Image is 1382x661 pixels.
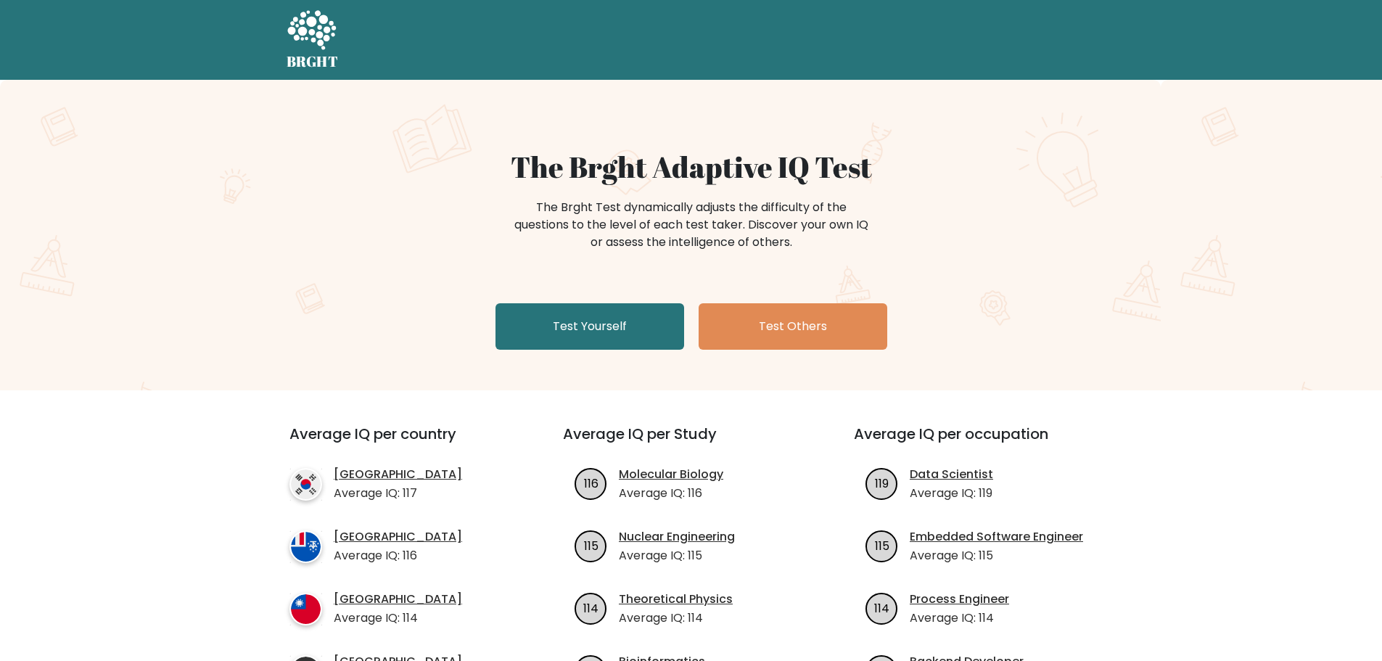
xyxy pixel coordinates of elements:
[875,537,889,554] text: 115
[699,303,887,350] a: Test Others
[287,53,339,70] h5: BRGHT
[910,528,1083,546] a: Embedded Software Engineer
[619,485,723,502] p: Average IQ: 116
[910,591,1009,608] a: Process Engineer
[583,599,599,616] text: 114
[337,149,1045,184] h1: The Brght Adaptive IQ Test
[334,466,462,483] a: [GEOGRAPHIC_DATA]
[910,609,1009,627] p: Average IQ: 114
[619,591,733,608] a: Theoretical Physics
[334,528,462,546] a: [GEOGRAPHIC_DATA]
[619,466,723,483] a: Molecular Biology
[289,425,511,460] h3: Average IQ per country
[495,303,684,350] a: Test Yourself
[910,466,993,483] a: Data Scientist
[584,475,599,491] text: 116
[334,547,462,564] p: Average IQ: 116
[619,528,735,546] a: Nuclear Engineering
[619,609,733,627] p: Average IQ: 114
[289,593,322,625] img: country
[287,6,339,74] a: BRGHT
[289,468,322,501] img: country
[334,591,462,608] a: [GEOGRAPHIC_DATA]
[874,599,889,616] text: 114
[584,537,599,554] text: 115
[875,475,889,491] text: 119
[510,199,873,251] div: The Brght Test dynamically adjusts the difficulty of the questions to the level of each test take...
[619,547,735,564] p: Average IQ: 115
[910,547,1083,564] p: Average IQ: 115
[334,609,462,627] p: Average IQ: 114
[334,485,462,502] p: Average IQ: 117
[289,530,322,563] img: country
[854,425,1110,460] h3: Average IQ per occupation
[910,485,993,502] p: Average IQ: 119
[563,425,819,460] h3: Average IQ per Study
